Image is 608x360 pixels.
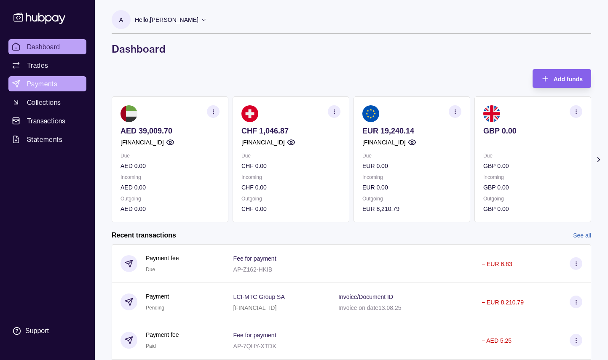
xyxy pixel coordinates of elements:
p: A [119,15,123,24]
h1: Dashboard [112,42,591,56]
p: GBP 0.00 [483,204,582,213]
p: AED 39,009.70 [121,126,220,136]
span: Add funds [554,76,583,83]
p: LCI-MTC Group SA [233,293,285,300]
p: CHF 0.00 [241,183,340,192]
span: Trades [27,60,48,70]
a: Trades [8,58,86,73]
p: Incoming [241,173,340,182]
p: Payment fee [146,330,179,339]
p: Outgoing [241,194,340,203]
p: Due [241,151,340,160]
p: − AED 5.25 [482,337,512,344]
p: − EUR 6.83 [482,261,512,267]
p: Hello, [PERSON_NAME] [135,15,198,24]
p: Incoming [362,173,461,182]
p: AED 0.00 [121,161,220,171]
span: Paid [146,343,156,349]
a: Collections [8,95,86,110]
p: Fee for payment [233,255,276,262]
img: ae [121,105,137,122]
p: GBP 0.00 [483,126,582,136]
p: EUR 0.00 [362,161,461,171]
a: Support [8,322,86,340]
p: − EUR 8,210.79 [482,299,524,306]
p: AED 0.00 [121,204,220,213]
span: Pending [146,305,164,311]
p: Invoice on date13.08.25 [338,304,401,311]
p: Due [362,151,461,160]
a: Statements [8,132,86,147]
p: Payment [146,292,169,301]
p: Incoming [483,173,582,182]
p: Outgoing [121,194,220,203]
h2: Recent transactions [112,231,176,240]
p: Outgoing [483,194,582,203]
p: AP-7QHY-XTDK [233,343,276,349]
a: Transactions [8,113,86,128]
p: Incoming [121,173,220,182]
span: Statements [27,134,62,144]
p: Due [121,151,220,160]
p: [FINANCIAL_ID] [233,304,277,311]
span: Payments [27,79,57,89]
div: Support [25,326,49,336]
p: EUR 8,210.79 [362,204,461,213]
p: CHF 0.00 [241,204,340,213]
p: EUR 0.00 [362,183,461,192]
p: [FINANCIAL_ID] [241,138,285,147]
p: Due [483,151,582,160]
a: See all [573,231,591,240]
p: EUR 19,240.14 [362,126,461,136]
p: AED 0.00 [121,183,220,192]
p: AP-Z162-HKIB [233,266,273,273]
p: CHF 1,046.87 [241,126,340,136]
img: eu [362,105,379,122]
span: Collections [27,97,61,107]
a: Payments [8,76,86,91]
span: Transactions [27,116,66,126]
p: GBP 0.00 [483,183,582,192]
a: Dashboard [8,39,86,54]
p: Outgoing [362,194,461,203]
button: Add funds [533,69,591,88]
p: Fee for payment [233,332,276,339]
img: ch [241,105,258,122]
span: Due [146,267,155,272]
p: GBP 0.00 [483,161,582,171]
span: Dashboard [27,42,60,52]
p: [FINANCIAL_ID] [121,138,164,147]
p: Invoice/Document ID [338,293,393,300]
img: gb [483,105,500,122]
p: CHF 0.00 [241,161,340,171]
p: [FINANCIAL_ID] [362,138,406,147]
p: Payment fee [146,253,179,263]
